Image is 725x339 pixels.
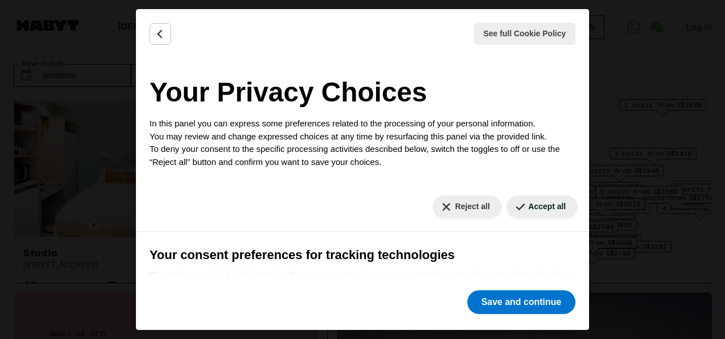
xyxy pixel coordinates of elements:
span: See full Cookie Policy [484,28,566,40]
button: Accept all [506,196,578,218]
h3: Your consent preferences for tracking technologies [150,245,575,264]
button: See full Cookie Policy [474,23,576,45]
button: Back [150,23,171,45]
button: Save and continue [467,290,575,314]
p: The options provided in this section allow you to customize your consent preferences for any trac... [150,269,575,320]
h2: Your Privacy Choices [150,72,575,113]
p: In this panel you can express some preferences related to the processing of your personal informa... [150,117,575,168]
button: Reject all [433,196,501,218]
